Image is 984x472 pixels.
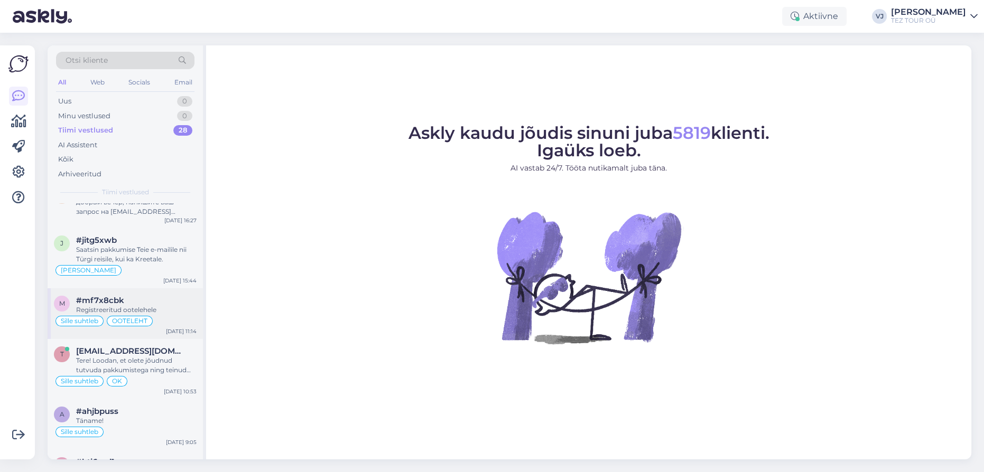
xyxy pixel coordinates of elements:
[409,163,769,174] p: AI vastab 24/7. Tööta nutikamalt juba täna.
[891,8,978,25] a: [PERSON_NAME]TEZ TOUR OÜ
[56,75,68,89] div: All
[76,197,197,216] div: добрый вечер, напишите ваш запрос на [EMAIL_ADDRESS][DOMAIN_NAME]
[872,9,887,24] div: VJ
[76,457,115,467] span: #bti6syd1
[782,7,847,26] div: Aktiivne
[76,416,197,426] div: Täname!
[164,216,197,224] div: [DATE] 16:27
[60,350,64,358] span: t
[59,299,65,307] span: m
[58,169,101,180] div: Arhiveeritud
[102,187,149,197] span: Tiimi vestlused
[673,122,711,143] span: 5819
[58,125,113,136] div: Tiimi vestlused
[61,429,98,435] span: Sille suhtleb
[891,16,966,25] div: TEZ TOUR OÜ
[61,267,116,273] span: [PERSON_NAME]
[76,305,197,315] div: Registreeritud ootelehele
[88,75,107,89] div: Web
[76,296,124,305] span: #mf7x8cbk
[891,8,966,16] div: [PERSON_NAME]
[76,356,197,375] div: Tere! Loodan, et olete jõudnud tutvuda pakkumistega ning teinud valiku. Ootan väga Teie vastust:)
[172,75,194,89] div: Email
[163,277,197,285] div: [DATE] 15:44
[66,55,108,66] span: Otsi kliente
[76,245,197,264] div: Saatsin pakkumise Teie e-mailile nii Türgi reisile, kui ka Kreetale.
[61,378,98,384] span: Sille suhtleb
[177,111,192,121] div: 0
[58,96,71,107] div: Uus
[8,54,29,74] img: Askly Logo
[76,407,118,416] span: #ahjbpuss
[409,122,769,161] span: Askly kaudu jõudis sinuni juba klienti. Igaüks loeb.
[126,75,152,89] div: Socials
[58,111,110,121] div: Minu vestlused
[494,182,684,372] img: No Chat active
[76,235,117,245] span: #jitg5xwb
[76,346,186,356] span: tanel_prii@hotmail.com
[164,388,197,395] div: [DATE] 10:53
[58,140,97,150] div: AI Assistent
[112,378,122,384] span: OK
[177,96,192,107] div: 0
[58,154,73,165] div: Kõik
[166,327,197,335] div: [DATE] 11:14
[173,125,192,136] div: 28
[60,410,64,418] span: a
[166,438,197,446] div: [DATE] 9:05
[60,239,63,247] span: j
[61,318,98,324] span: Sille suhtleb
[112,318,147,324] span: OOTELEHT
